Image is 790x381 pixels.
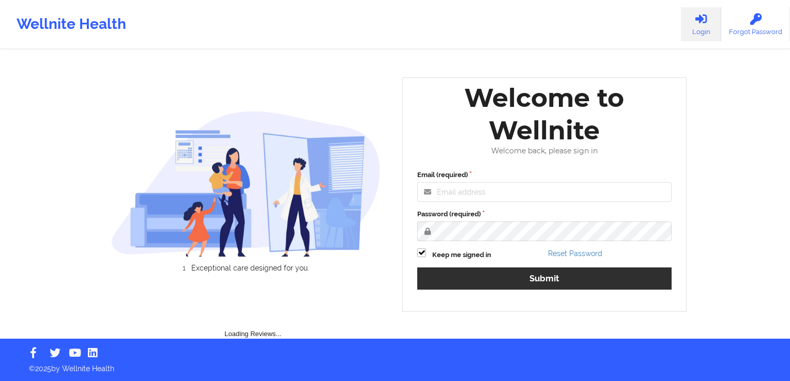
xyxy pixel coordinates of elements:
[410,82,679,147] div: Welcome to Wellnite
[111,110,381,257] img: wellnite-auth-hero_200.c722682e.png
[721,7,790,41] a: Forgot Password
[417,170,672,180] label: Email (required)
[417,209,672,219] label: Password (required)
[417,182,672,202] input: Email address
[681,7,721,41] a: Login
[120,264,381,272] li: Exceptional care designed for you.
[22,356,768,374] p: © 2025 by Wellnite Health
[111,290,396,339] div: Loading Reviews...
[417,267,672,290] button: Submit
[432,250,491,260] label: Keep me signed in
[548,249,602,258] a: Reset Password
[410,147,679,155] div: Welcome back, please sign in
